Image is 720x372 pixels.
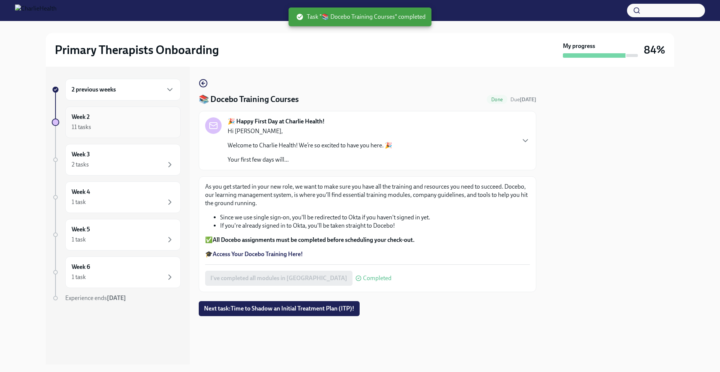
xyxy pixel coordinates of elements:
[72,225,90,234] h6: Week 5
[55,42,219,57] h2: Primary Therapists Onboarding
[363,275,391,281] span: Completed
[72,160,89,169] div: 2 tasks
[52,256,181,288] a: Week 61 task
[65,79,181,100] div: 2 previous weeks
[72,273,86,281] div: 1 task
[228,127,392,135] p: Hi [PERSON_NAME],
[220,222,530,230] li: If you're already signed in to Okta, you'll be taken straight to Docebo!
[15,4,57,16] img: CharlieHealth
[296,13,426,21] span: Task "📚 Docebo Training Courses" completed
[52,106,181,138] a: Week 211 tasks
[72,235,86,244] div: 1 task
[72,150,90,159] h6: Week 3
[52,219,181,250] a: Week 51 task
[72,198,86,206] div: 1 task
[52,144,181,175] a: Week 32 tasks
[205,236,530,244] p: ✅
[72,113,90,121] h6: Week 2
[510,96,536,103] span: Due
[487,97,507,102] span: Done
[72,123,91,131] div: 11 tasks
[72,263,90,271] h6: Week 6
[199,301,360,316] button: Next task:Time to Shadow an Initial Treatment Plan (ITP)!
[204,305,354,312] span: Next task : Time to Shadow an Initial Treatment Plan (ITP)!
[213,236,415,243] strong: All Docebo assignments must be completed before scheduling your check-out.
[205,250,530,258] p: 🎓
[72,85,116,94] h6: 2 previous weeks
[510,96,536,103] span: August 19th, 2025 09:00
[65,294,126,301] span: Experience ends
[563,42,595,50] strong: My progress
[107,294,126,301] strong: [DATE]
[520,96,536,103] strong: [DATE]
[228,141,392,150] p: Welcome to Charlie Health! We’re so excited to have you here. 🎉
[199,94,299,105] h4: 📚 Docebo Training Courses
[228,117,325,126] strong: 🎉 Happy First Day at Charlie Health!
[52,181,181,213] a: Week 41 task
[220,213,530,222] li: Since we use single sign-on, you'll be redirected to Okta if you haven't signed in yet.
[72,188,90,196] h6: Week 4
[205,183,530,207] p: As you get started in your new role, we want to make sure you have all the training and resources...
[228,156,392,164] p: Your first few days will...
[644,43,665,57] h3: 84%
[213,250,303,258] a: Access Your Docebo Training Here!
